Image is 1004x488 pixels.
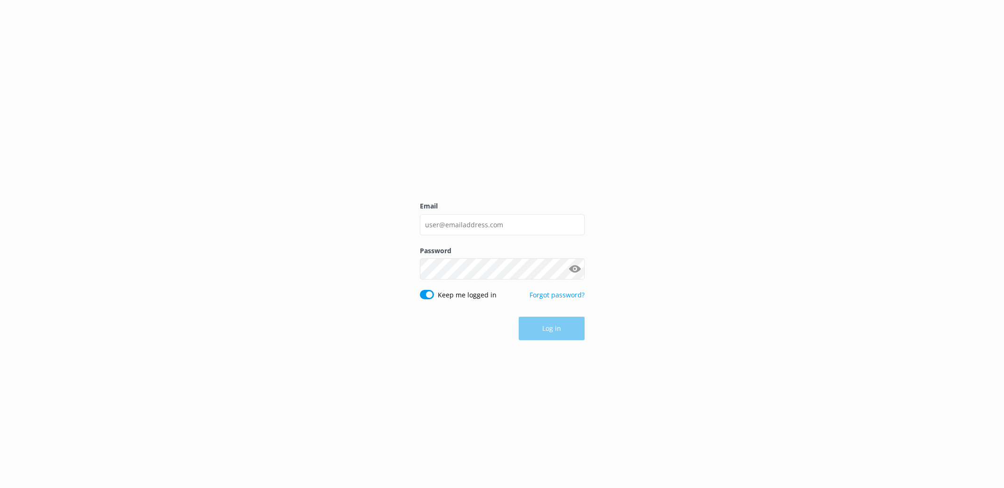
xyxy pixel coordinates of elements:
label: Keep me logged in [438,290,497,300]
label: Email [420,201,585,211]
button: Show password [566,260,585,279]
a: Forgot password? [530,290,585,299]
label: Password [420,246,585,256]
input: user@emailaddress.com [420,214,585,235]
